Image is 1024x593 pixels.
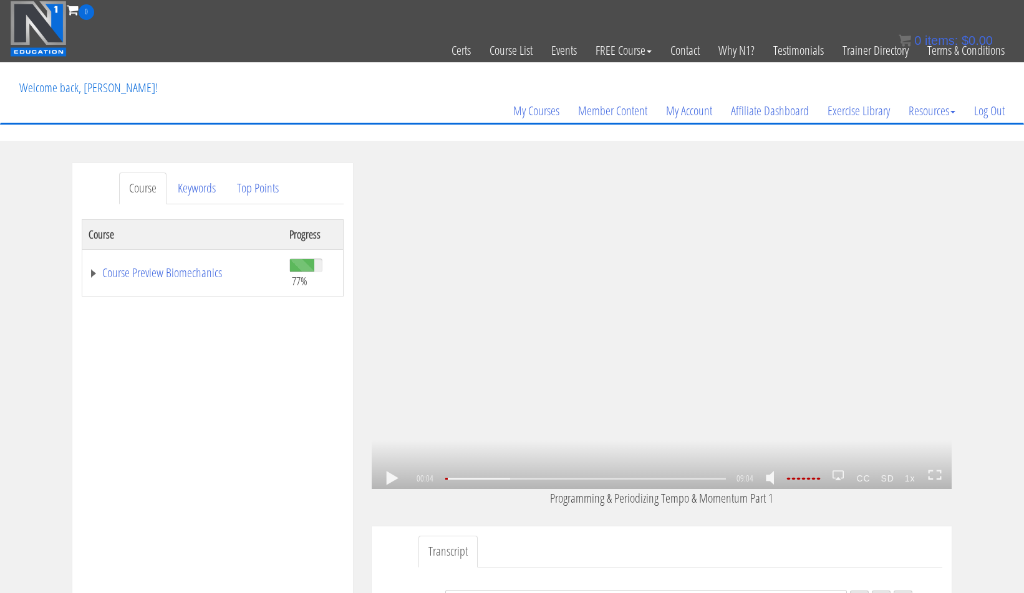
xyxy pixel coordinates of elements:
bdi: 0.00 [962,34,993,47]
a: Play on AirPlay device [833,469,844,488]
span: 09:04 [737,474,753,483]
a: Exercise Library [818,81,899,141]
a: Course [119,173,167,204]
a: Top Points [227,173,289,204]
a: Member Content [569,81,657,141]
a: Affiliate Dashboard [722,81,818,141]
span: 77% [292,274,307,288]
a: Terms & Conditions [918,20,1014,81]
a: Course Preview Biomechanics [89,267,277,279]
a: Resources [899,81,965,141]
a: My Courses [504,81,569,141]
a: Testimonials [764,20,833,81]
a: Transcript [418,536,478,567]
a: Keywords [168,173,226,204]
a: Certs [442,20,480,81]
strong: CC [851,468,876,488]
a: Log Out [965,81,1014,141]
a: 0 items: $0.00 [899,34,993,47]
img: n1-education [10,1,67,57]
a: FREE Course [586,20,661,81]
a: My Account [657,81,722,141]
p: Programming & Periodizing Tempo & Momentum Part 1 [372,489,952,508]
a: Events [542,20,586,81]
strong: 1x [899,468,920,488]
a: Course List [480,20,542,81]
span: 0 [914,34,921,47]
span: 00:04 [416,474,435,483]
img: icon11.png [899,34,911,47]
span: $ [962,34,968,47]
span: 0 [79,4,94,20]
p: Welcome back, [PERSON_NAME]! [10,63,167,113]
a: 0 [67,1,94,18]
th: Progress [283,219,344,249]
a: Why N1? [709,20,764,81]
th: Course [82,219,283,249]
a: Trainer Directory [833,20,918,81]
strong: SD [876,468,899,488]
span: items: [925,34,958,47]
a: Contact [661,20,709,81]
